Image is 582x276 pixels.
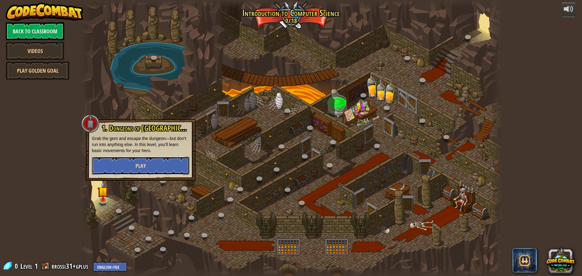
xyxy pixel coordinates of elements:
img: level-banner-started.png [97,181,109,201]
a: Play Golden Goal [6,62,69,80]
img: CodeCombat - Learn how to code by playing a game [6,3,83,21]
span: Play [135,162,146,170]
a: Videos [6,42,64,60]
button: Play [92,157,189,175]
span: 0 [15,261,20,271]
button: Adjust volume [561,3,576,17]
span: 1 [35,261,38,271]
p: Grab the gem and escape the dungeon—but don’t run into anything else. In this level, you’ll learn... [92,135,189,154]
a: rrossi31+gplus [52,261,90,271]
span: 1. Dungeons of [GEOGRAPHIC_DATA] [102,123,200,133]
a: Back to Classroom [6,22,64,40]
span: Level [20,261,32,271]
